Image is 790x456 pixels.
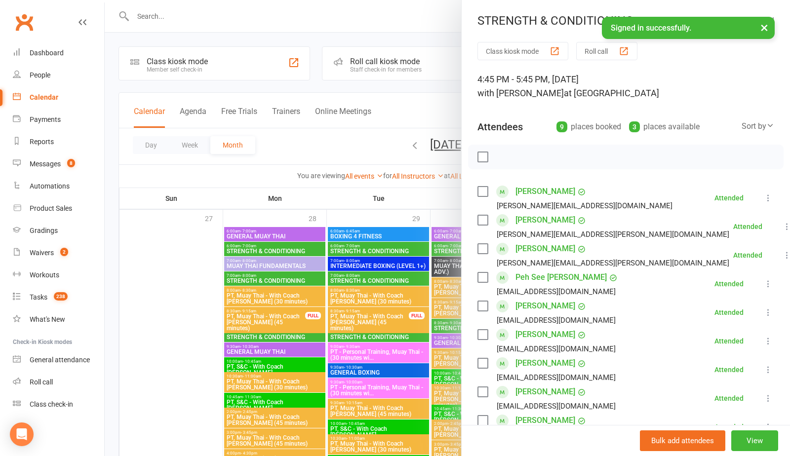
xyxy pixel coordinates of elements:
div: [PERSON_NAME][EMAIL_ADDRESS][PERSON_NAME][DOMAIN_NAME] [497,228,729,241]
a: What's New [13,308,104,331]
span: at [GEOGRAPHIC_DATA] [564,88,659,98]
span: 8 [67,159,75,167]
div: Payments [30,115,61,123]
button: View [731,430,778,451]
div: Gradings [30,227,58,234]
div: [PERSON_NAME][EMAIL_ADDRESS][DOMAIN_NAME] [497,199,672,212]
a: [PERSON_NAME] [515,384,575,400]
div: General attendance [30,356,90,364]
a: Gradings [13,220,104,242]
div: Attended [714,194,744,201]
div: Dashboard [30,49,64,57]
div: Attended [714,423,744,430]
a: Roll call [13,371,104,393]
div: Calendar [30,93,58,101]
a: Calendar [13,86,104,109]
a: Tasks 238 [13,286,104,308]
a: Product Sales [13,197,104,220]
button: Class kiosk mode [477,42,568,60]
div: Attended [714,309,744,316]
a: Workouts [13,264,104,286]
div: Class check-in [30,400,73,408]
div: Attended [733,223,762,230]
div: Attended [714,338,744,344]
div: Tasks [30,293,47,301]
div: Reports [30,138,54,146]
a: Class kiosk mode [13,393,104,416]
div: 4:45 PM - 5:45 PM, [DATE] [477,73,774,100]
a: Peh See [PERSON_NAME] [515,269,607,285]
div: Roll call [30,378,53,386]
a: [PERSON_NAME] [515,241,575,257]
a: [PERSON_NAME] [515,184,575,199]
span: 2 [60,248,68,256]
a: [PERSON_NAME] [515,327,575,342]
a: [PERSON_NAME] [515,413,575,428]
button: Roll call [576,42,637,60]
div: Attended [733,252,762,259]
span: with [PERSON_NAME] [477,88,564,98]
div: Attendees [477,120,523,134]
a: Reports [13,131,104,153]
a: Messages 8 [13,153,104,175]
button: Bulk add attendees [640,430,725,451]
span: 238 [54,292,68,301]
div: 3 [629,121,640,132]
div: [EMAIL_ADDRESS][DOMAIN_NAME] [497,400,616,413]
div: Attended [714,395,744,402]
div: [EMAIL_ADDRESS][DOMAIN_NAME] [497,342,616,355]
div: [EMAIL_ADDRESS][DOMAIN_NAME] [497,285,616,298]
div: Attended [714,366,744,373]
a: Dashboard [13,42,104,64]
div: Automations [30,182,70,190]
div: People [30,71,50,79]
a: General attendance kiosk mode [13,349,104,371]
div: places booked [556,120,621,134]
div: STRENGTH & CONDITIONING [462,14,790,28]
div: Product Sales [30,204,72,212]
a: Clubworx [12,10,37,35]
div: 9 [556,121,567,132]
div: Attended [714,280,744,287]
a: People [13,64,104,86]
span: Signed in successfully. [611,23,691,33]
a: Waivers 2 [13,242,104,264]
button: × [755,17,773,38]
div: Messages [30,160,61,168]
div: Sort by [742,120,774,133]
a: Automations [13,175,104,197]
div: [EMAIL_ADDRESS][DOMAIN_NAME] [497,314,616,327]
div: places available [629,120,700,134]
a: [PERSON_NAME] [515,355,575,371]
a: [PERSON_NAME] [515,298,575,314]
div: [PERSON_NAME][EMAIL_ADDRESS][PERSON_NAME][DOMAIN_NAME] [497,257,729,269]
a: Payments [13,109,104,131]
div: Waivers [30,249,54,257]
a: [PERSON_NAME] [515,212,575,228]
div: Open Intercom Messenger [10,422,34,446]
div: What's New [30,315,65,323]
div: Workouts [30,271,59,279]
div: [EMAIL_ADDRESS][DOMAIN_NAME] [497,371,616,384]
